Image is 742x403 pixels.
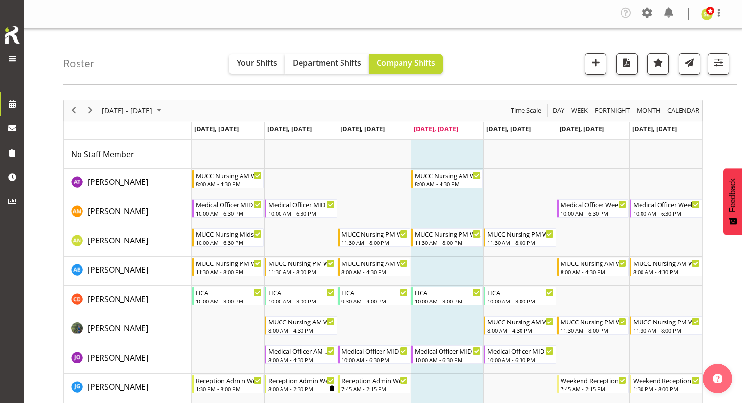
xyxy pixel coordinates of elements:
[551,104,566,117] button: Timeline Day
[88,293,148,305] a: [PERSON_NAME]
[561,268,627,276] div: 8:00 AM - 4:30 PM
[88,352,148,363] span: [PERSON_NAME]
[728,178,737,212] span: Feedback
[265,375,337,393] div: Josephine Godinez"s event - Reception Admin Weekday AM Begin From Tuesday, September 2, 2025 at 8...
[88,322,148,334] a: [PERSON_NAME]
[484,345,556,364] div: Jenny O'Donnell"s event - Medical Officer MID Weekday Begin From Friday, September 5, 2025 at 10:...
[341,346,408,356] div: Medical Officer MID Weekday
[411,287,483,305] div: Cordelia Davies"s event - HCA Begin From Thursday, September 4, 2025 at 10:00:00 AM GMT+12:00 End...
[666,104,700,117] span: calendar
[71,148,134,160] a: No Staff Member
[64,169,192,198] td: Agnes Tyson resource
[196,385,262,393] div: 1:30 PM - 8:00 PM
[570,104,590,117] button: Timeline Week
[561,258,627,268] div: MUCC Nursing AM Weekends
[633,200,700,209] div: Medical Officer Weekends
[487,326,554,334] div: 8:00 AM - 4:30 PM
[561,326,627,334] div: 11:30 AM - 8:00 PM
[64,227,192,257] td: Alysia Newman-Woods resource
[369,54,443,74] button: Company Shifts
[415,180,481,188] div: 8:00 AM - 4:30 PM
[487,346,554,356] div: Medical Officer MID Weekday
[192,170,264,188] div: Agnes Tyson"s event - MUCC Nursing AM Weekday Begin From Monday, September 1, 2025 at 8:00:00 AM ...
[341,229,408,239] div: MUCC Nursing PM Weekday
[338,375,410,393] div: Josephine Godinez"s event - Reception Admin Weekday AM Begin From Wednesday, September 3, 2025 at...
[194,124,239,133] span: [DATE], [DATE]
[510,104,542,117] span: Time Scale
[647,53,669,75] button: Highlight an important date within the roster.
[415,297,481,305] div: 10:00 AM - 3:00 PM
[557,375,629,393] div: Josephine Godinez"s event - Weekend Reception Begin From Saturday, September 6, 2025 at 7:45:00 A...
[415,287,481,297] div: HCA
[341,268,408,276] div: 8:00 AM - 4:30 PM
[88,206,148,217] span: [PERSON_NAME]
[415,229,481,239] div: MUCC Nursing PM Weekday
[415,356,481,363] div: 10:00 AM - 6:30 PM
[88,177,148,187] span: [PERSON_NAME]
[196,375,262,385] div: Reception Admin Weekday PM
[268,375,335,385] div: Reception Admin Weekday AM
[630,316,702,335] div: Gloria Varghese"s event - MUCC Nursing PM Weekends Begin From Sunday, September 7, 2025 at 11:30:...
[338,258,410,276] div: Andrew Brooks"s event - MUCC Nursing AM Weekday Begin From Wednesday, September 3, 2025 at 8:00:0...
[636,104,662,117] span: Month
[82,100,99,121] div: Next
[486,124,531,133] span: [DATE], [DATE]
[64,257,192,286] td: Andrew Brooks resource
[64,140,192,169] td: No Staff Member resource
[338,287,410,305] div: Cordelia Davies"s event - HCA Begin From Wednesday, September 3, 2025 at 9:30:00 AM GMT+12:00 End...
[196,200,262,209] div: Medical Officer MID Weekday
[64,374,192,403] td: Josephine Godinez resource
[63,58,95,69] h4: Roster
[268,326,335,334] div: 8:00 AM - 4:30 PM
[196,239,262,246] div: 10:00 AM - 6:30 PM
[415,346,481,356] div: Medical Officer MID Weekday
[633,385,700,393] div: 1:30 PM - 8:00 PM
[484,316,556,335] div: Gloria Varghese"s event - MUCC Nursing AM Weekday Begin From Friday, September 5, 2025 at 8:00:00...
[88,264,148,276] a: [PERSON_NAME]
[88,381,148,393] a: [PERSON_NAME]
[616,53,638,75] button: Download a PDF of the roster according to the set date range.
[265,345,337,364] div: Jenny O'Donnell"s event - Medical Officer AM Weekday Begin From Tuesday, September 2, 2025 at 8:0...
[338,345,410,364] div: Jenny O'Donnell"s event - Medical Officer MID Weekday Begin From Wednesday, September 3, 2025 at ...
[196,268,262,276] div: 11:30 AM - 8:00 PM
[192,228,264,247] div: Alysia Newman-Woods"s event - MUCC Nursing Midshift Begin From Monday, September 1, 2025 at 10:00...
[377,58,435,68] span: Company Shifts
[192,258,264,276] div: Andrew Brooks"s event - MUCC Nursing PM Weekday Begin From Monday, September 1, 2025 at 11:30:00 ...
[341,385,408,393] div: 7:45 AM - 2:15 PM
[64,315,192,344] td: Gloria Varghese resource
[64,286,192,315] td: Cordelia Davies resource
[229,54,285,74] button: Your Shifts
[268,385,335,393] div: 8:00 AM - 2:30 PM
[633,326,700,334] div: 11:30 AM - 8:00 PM
[411,170,483,188] div: Agnes Tyson"s event - MUCC Nursing AM Weekday Begin From Thursday, September 4, 2025 at 8:00:00 A...
[415,170,481,180] div: MUCC Nursing AM Weekday
[630,375,702,393] div: Josephine Godinez"s event - Weekend Reception Begin From Sunday, September 7, 2025 at 1:30:00 PM ...
[268,287,335,297] div: HCA
[630,199,702,218] div: Alexandra Madigan"s event - Medical Officer Weekends Begin From Sunday, September 7, 2025 at 10:0...
[196,229,262,239] div: MUCC Nursing Midshift
[593,104,632,117] button: Fortnight
[560,124,604,133] span: [DATE], [DATE]
[268,317,335,326] div: MUCC Nursing AM Weekday
[265,199,337,218] div: Alexandra Madigan"s event - Medical Officer MID Weekday Begin From Tuesday, September 2, 2025 at ...
[487,317,554,326] div: MUCC Nursing AM Weekday
[64,344,192,374] td: Jenny O'Donnell resource
[633,375,700,385] div: Weekend Reception
[633,209,700,217] div: 10:00 AM - 6:30 PM
[71,149,134,160] span: No Staff Member
[557,316,629,335] div: Gloria Varghese"s event - MUCC Nursing PM Weekends Begin From Saturday, September 6, 2025 at 11:3...
[630,258,702,276] div: Andrew Brooks"s event - MUCC Nursing AM Weekends Begin From Sunday, September 7, 2025 at 8:00:00 ...
[632,124,677,133] span: [DATE], [DATE]
[88,235,148,246] a: [PERSON_NAME]
[666,104,701,117] button: Month
[265,287,337,305] div: Cordelia Davies"s event - HCA Begin From Tuesday, September 2, 2025 at 10:00:00 AM GMT+12:00 Ends...
[88,205,148,217] a: [PERSON_NAME]
[561,375,627,385] div: Weekend Reception
[101,104,153,117] span: [DATE] - [DATE]
[84,104,97,117] button: Next
[196,180,262,188] div: 8:00 AM - 4:30 PM
[341,258,408,268] div: MUCC Nursing AM Weekday
[484,287,556,305] div: Cordelia Davies"s event - HCA Begin From Friday, September 5, 2025 at 10:00:00 AM GMT+12:00 Ends ...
